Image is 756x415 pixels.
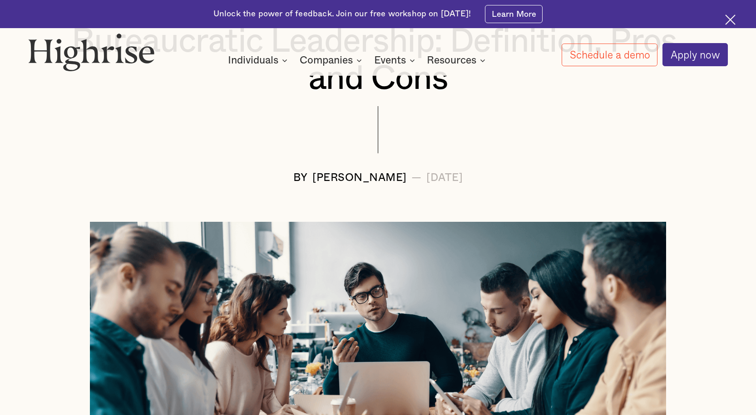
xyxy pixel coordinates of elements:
[28,33,154,71] img: Highrise logo
[426,172,463,184] div: [DATE]
[213,9,471,20] div: Unlock the power of feedback. Join our free workshop on [DATE]!
[312,172,407,184] div: [PERSON_NAME]
[374,55,406,66] div: Events
[228,55,290,66] div: Individuals
[411,172,422,184] div: —
[374,55,418,66] div: Events
[228,55,278,66] div: Individuals
[427,55,476,66] div: Resources
[562,44,658,66] a: Schedule a demo
[725,15,736,25] img: Cross icon
[300,55,353,66] div: Companies
[485,5,543,23] a: Learn More
[662,43,728,66] a: Apply now
[293,172,308,184] div: BY
[427,55,488,66] div: Resources
[300,55,365,66] div: Companies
